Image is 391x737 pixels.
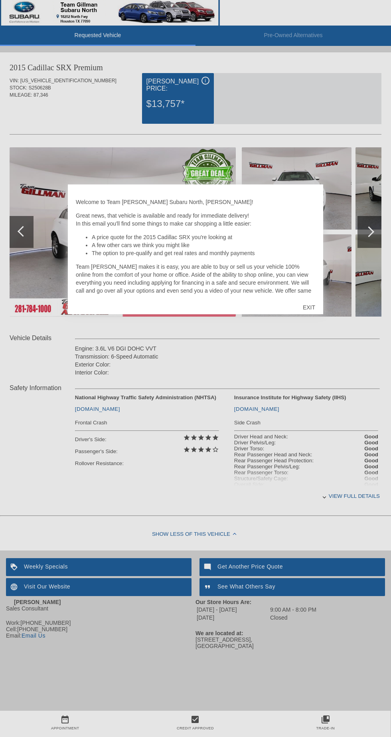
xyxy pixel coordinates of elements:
[76,198,315,206] p: Welcome to Team [PERSON_NAME] Subaru North, [PERSON_NAME]!
[92,241,315,249] li: A few other cars we think you might like
[76,212,315,228] p: Great news, that vehicle is available and ready for immediate delivery! In this email you'll find...
[92,233,315,241] li: A price quote for the 2015 Cadillac SRX you're looking at
[295,295,323,319] div: EXIT
[92,249,315,257] li: The option to pre-qualify and get real rates and monthly payments
[76,263,315,319] p: Team [PERSON_NAME] makes it is easy, you are able to buy or sell us your vehicle 100% online from...
[76,192,315,296] div: One of our VIP team members will be reaching out to you shortly. We are here to answer any questi...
